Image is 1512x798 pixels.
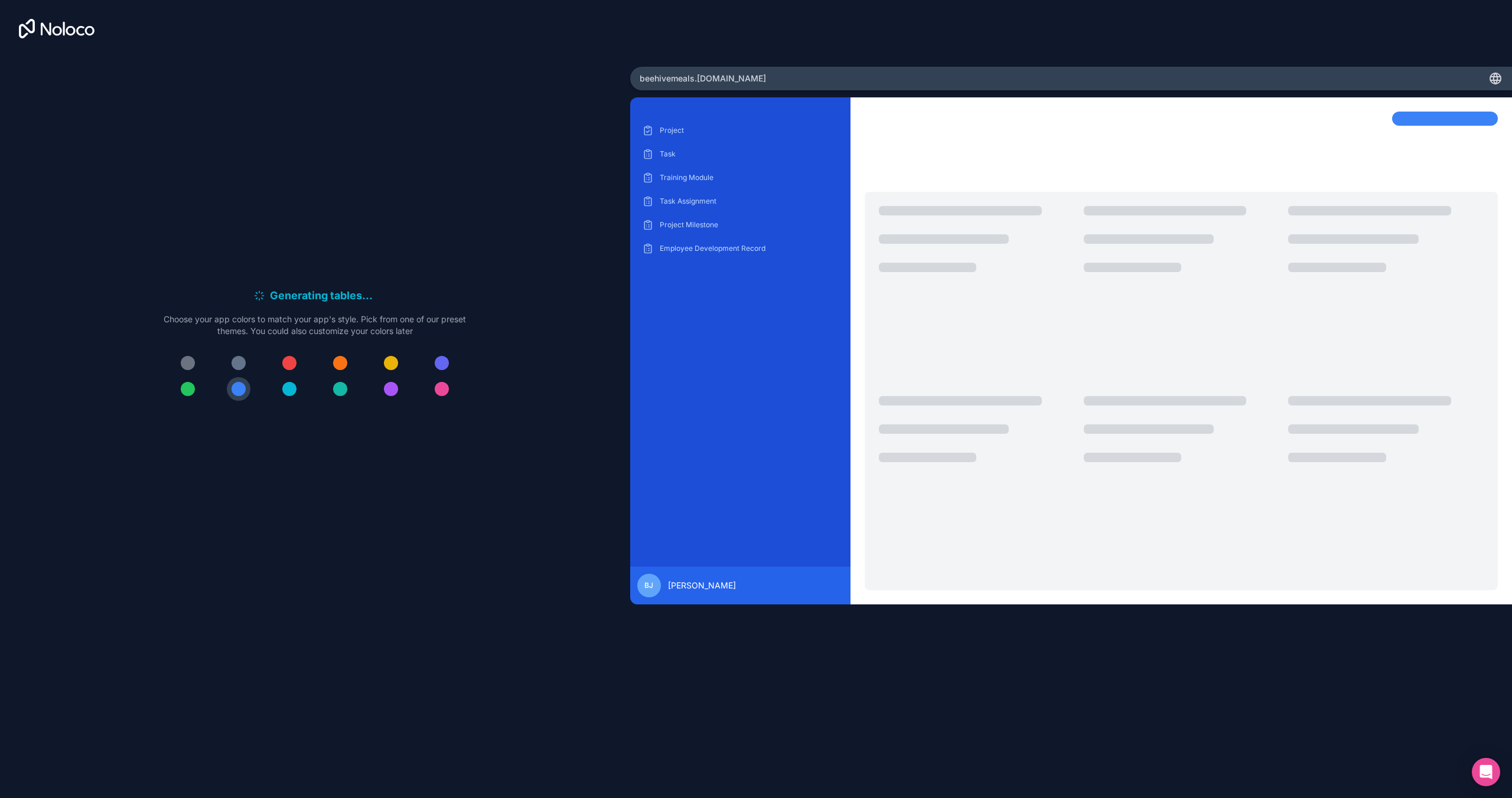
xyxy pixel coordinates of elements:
[640,73,766,84] span: beehivemeals .[DOMAIN_NAME]
[660,197,839,206] p: Task Assignment
[644,581,653,590] span: BJ
[1472,758,1500,786] div: Open Intercom Messenger
[640,121,841,558] div: scrollable content
[660,244,839,253] p: Employee Development Record
[660,126,839,135] p: Project
[660,220,839,230] p: Project Milestone
[668,580,736,591] span: [PERSON_NAME]
[270,287,376,304] h6: Generating tables
[660,149,839,159] p: Task
[660,173,839,182] p: Training Module
[164,313,466,337] p: Choose your app colors to match your app's style. Pick from one of our preset themes. You could a...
